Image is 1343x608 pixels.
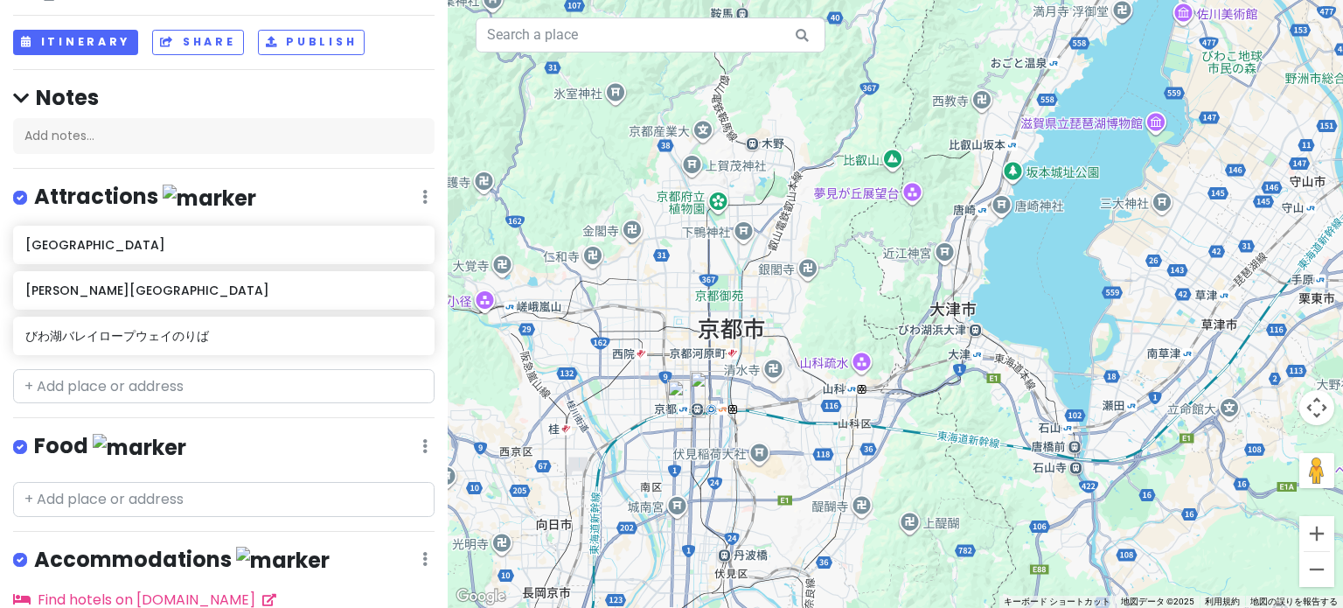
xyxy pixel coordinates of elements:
img: marker [236,547,330,574]
button: Itinerary [13,30,138,55]
a: 利用規約（新しいタブで開きます） [1205,597,1240,606]
a: 地図の誤りを報告する [1250,597,1338,606]
input: Search a place [476,17,825,52]
button: Publish [258,30,365,55]
h6: [PERSON_NAME][GEOGRAPHIC_DATA] [25,283,421,298]
h4: Food [34,432,186,461]
button: ズームアウト [1299,552,1334,587]
button: 地図上にペグマンをドロップして、ストリートビューを開きます [1299,453,1334,488]
a: Google マップでこの地域を開きます（新しいウィンドウが開きます） [452,585,510,608]
h4: Notes [13,84,435,111]
h4: Attractions [34,183,256,212]
h4: Accommodations [34,546,330,575]
input: + Add place or address [13,482,435,517]
img: marker [93,434,186,461]
div: 京都駅 [690,371,728,409]
button: Share [152,30,243,55]
button: キーボード ショートカット [1004,596,1110,608]
div: 東寺東門前町５４−２ [667,380,706,418]
h6: [GEOGRAPHIC_DATA] [25,237,421,253]
button: 地図のカメラ コントロール [1299,390,1334,425]
img: Google [452,585,510,608]
button: ズームイン [1299,516,1334,551]
div: Add notes... [13,118,435,155]
span: 地図データ ©2025 [1121,597,1194,606]
h6: びわ湖バレイロープウェイのりば [25,328,421,344]
img: marker [163,185,256,212]
input: + Add place or address [13,369,435,404]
